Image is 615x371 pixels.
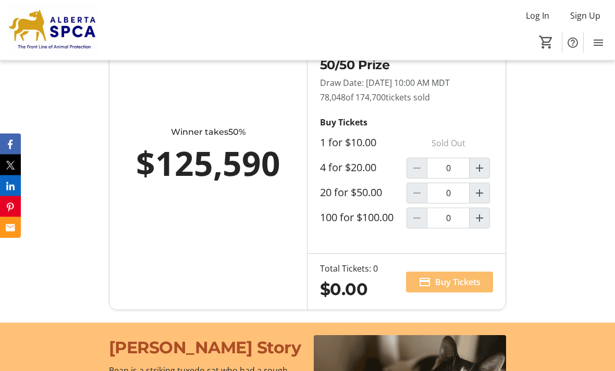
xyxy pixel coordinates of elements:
button: Increment by one [470,184,489,203]
div: $0.00 [320,277,378,302]
div: Winner takes [130,126,286,139]
img: Alberta SPCA's Logo [6,4,99,56]
span: Sign Up [570,9,600,22]
span: 50% [228,127,245,137]
button: Menu [588,32,609,53]
button: Help [562,32,583,53]
label: 20 for $50.00 [320,187,382,199]
label: 4 for $20.00 [320,162,376,174]
div: $125,590 [130,139,286,189]
button: Sign Up [562,7,609,24]
p: Sold Out [407,133,490,154]
p: Draw Date: [DATE] 10:00 AM MDT [320,77,493,89]
strong: Buy Tickets [320,117,367,129]
button: Log In [518,7,558,24]
button: Increment by one [470,159,489,178]
h2: 50/50 Prize [320,56,493,75]
p: 78,048 tickets sold [320,92,493,104]
span: of 174,700 [346,92,386,104]
label: 1 for $10.00 [320,137,376,149]
button: Increment by one [470,209,489,228]
button: Cart [537,33,556,52]
span: Log In [526,9,549,22]
button: Buy Tickets [406,272,493,293]
div: Total Tickets: 0 [320,263,378,275]
span: [PERSON_NAME] Story [109,338,301,358]
label: 100 for $100.00 [320,212,393,224]
span: Buy Tickets [435,276,481,289]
